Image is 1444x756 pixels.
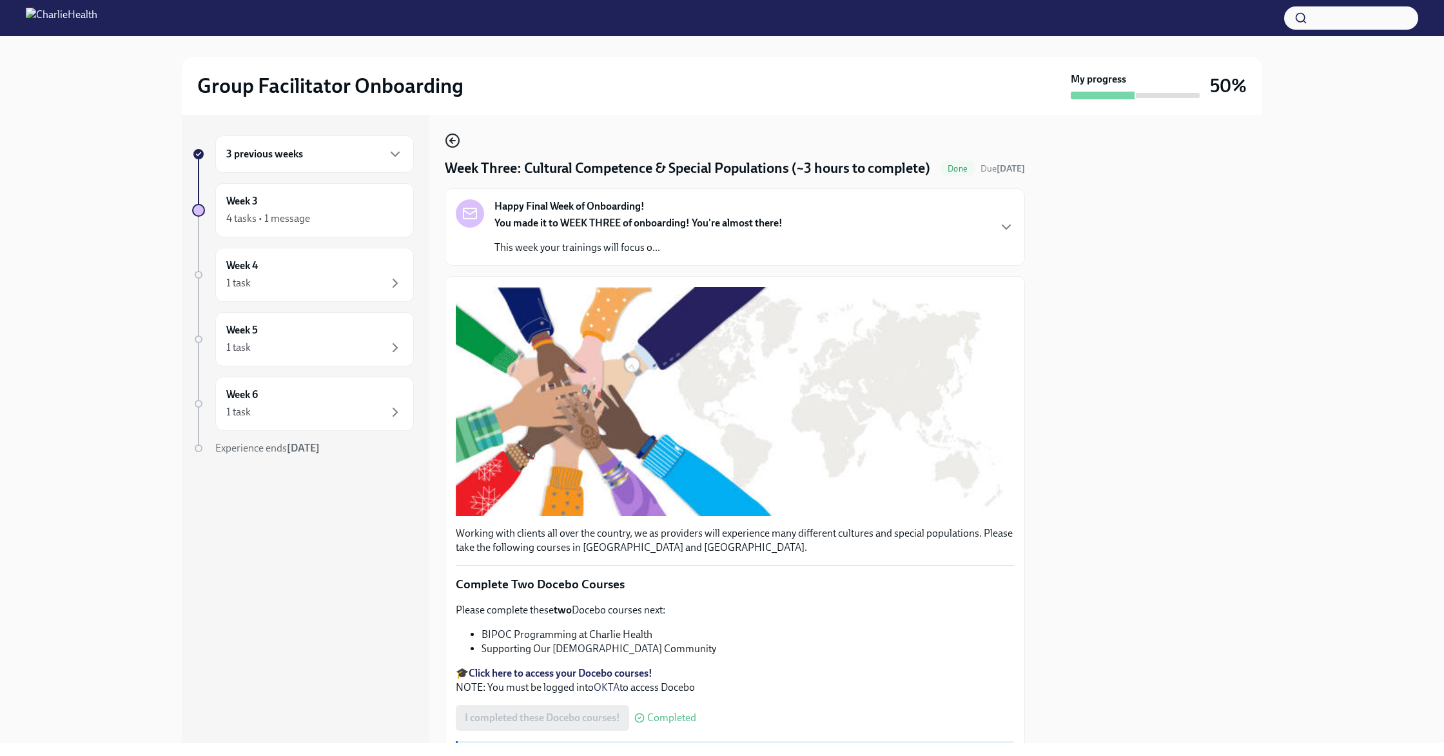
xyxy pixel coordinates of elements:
[494,217,783,229] strong: You made it to WEEK THREE of onboarding! You're almost there!
[226,405,251,419] div: 1 task
[226,212,310,226] div: 4 tasks • 1 message
[456,526,1014,555] p: Working with clients all over the country, we as providers will experience many different culture...
[26,8,97,28] img: CharlieHealth
[456,666,1014,695] p: 🎓 NOTE: You must be logged into to access Docebo
[192,377,414,431] a: Week 61 task
[226,323,258,337] h6: Week 5
[554,604,572,616] strong: two
[482,642,1014,656] li: Supporting Our [DEMOGRAPHIC_DATA] Community
[456,603,1014,617] p: Please complete these Docebo courses next:
[647,713,696,723] span: Completed
[192,183,414,237] a: Week 34 tasks • 1 message
[981,163,1025,175] span: September 1st, 2025 10:00
[1071,72,1126,86] strong: My progress
[192,248,414,302] a: Week 41 task
[215,135,414,173] div: 3 previous weeks
[940,164,975,174] span: Done
[1210,74,1247,97] h3: 50%
[469,667,652,679] a: Click here to access your Docebo courses!
[981,163,1025,174] span: Due
[197,73,463,99] h2: Group Facilitator Onboarding
[215,442,320,454] span: Experience ends
[226,259,258,273] h6: Week 4
[226,194,258,208] h6: Week 3
[456,576,1014,593] p: Complete Two Docebo Courses
[997,163,1025,174] strong: [DATE]
[226,388,258,402] h6: Week 6
[482,628,1014,642] li: BIPOC Programming at Charlie Health
[226,147,303,161] h6: 3 previous weeks
[226,276,251,290] div: 1 task
[456,287,1014,516] button: Zoom image
[445,159,930,178] h4: Week Three: Cultural Competence & Special Populations (~3 hours to complete)
[594,681,620,693] a: OKTA
[494,241,783,255] p: This week your trainings will focus o...
[192,312,414,366] a: Week 51 task
[287,442,320,454] strong: [DATE]
[494,199,645,214] strong: Happy Final Week of Onboarding!
[226,341,251,355] div: 1 task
